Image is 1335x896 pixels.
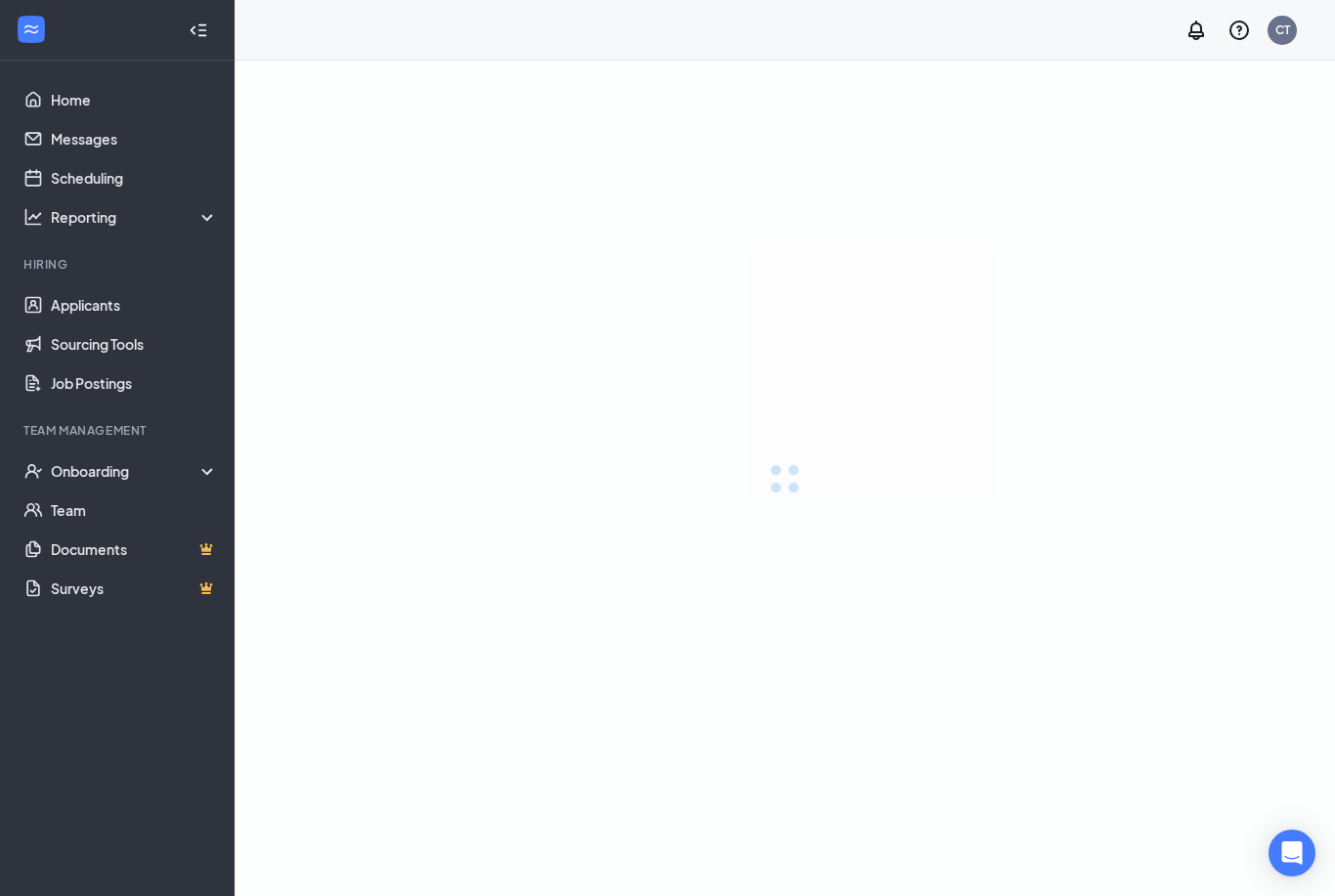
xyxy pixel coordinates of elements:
div: Team Management [23,422,214,439]
svg: Collapse [189,21,208,40]
div: Onboarding [51,461,219,481]
a: Scheduling [51,158,218,197]
svg: QuestionInfo [1227,19,1251,42]
a: DocumentsCrown [51,530,218,569]
svg: Notifications [1184,19,1208,42]
a: Sourcing Tools [51,324,218,363]
div: Open Intercom Messenger [1269,830,1315,876]
div: Reporting [51,207,219,227]
a: Job Postings [51,363,218,403]
a: SurveysCrown [51,569,218,608]
svg: WorkstreamLogo [22,20,41,39]
a: Home [51,80,218,119]
a: Messages [51,119,218,158]
div: CT [1275,21,1290,38]
a: Applicants [51,285,218,324]
svg: Analysis [23,207,43,227]
svg: UserCheck [23,461,43,481]
div: Hiring [23,256,214,273]
a: Team [51,491,218,530]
